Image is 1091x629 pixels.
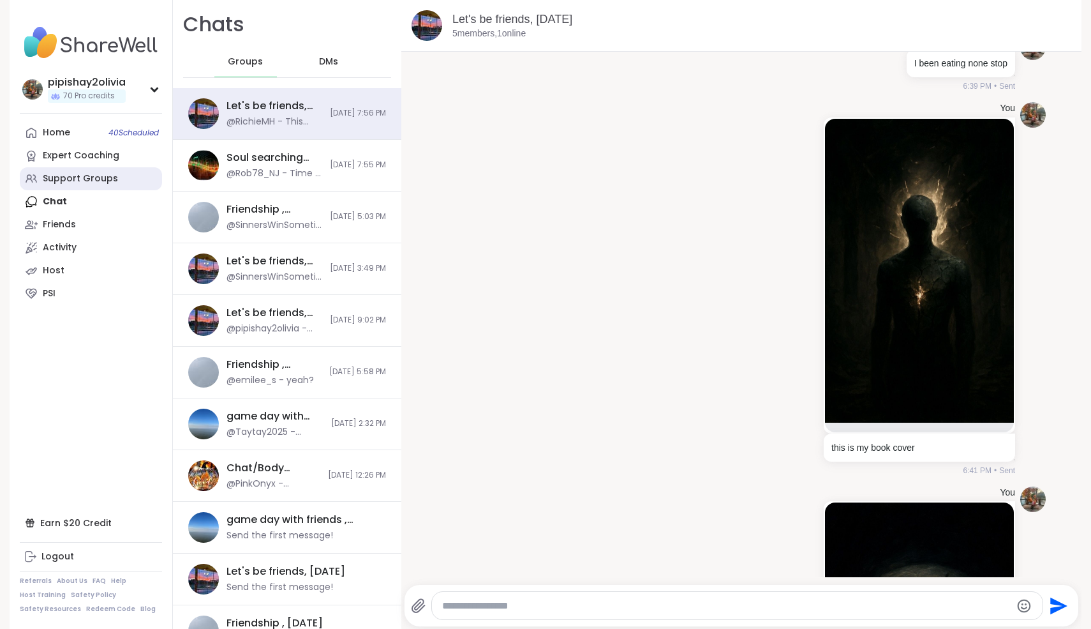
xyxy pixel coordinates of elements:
div: Send the first message! [226,581,333,594]
a: Logout [20,545,162,568]
span: 6:41 PM [963,465,991,476]
span: DMs [319,56,338,68]
span: [DATE] 5:58 PM [329,367,386,377]
div: pipishay2olivia [48,75,126,89]
img: Soul searching with music 🎵🎶, Oct 09 [188,150,219,181]
div: Home [43,126,70,139]
div: Soul searching with music 🎵🎶, [DATE] [226,151,322,165]
a: Host [20,259,162,282]
p: I been eating none stop [914,57,1007,70]
div: @RichieMH - This message was deleted. [226,116,322,128]
img: Friendship , Oct 09 [188,202,219,232]
div: Chat/Body Double/Decompress Pt. 1, [DATE] [226,461,320,475]
a: Host Training [20,591,66,600]
a: Expert Coaching [20,144,162,167]
span: Sent [999,80,1015,92]
img: pipishay2olivia [22,79,43,100]
a: About Us [57,577,87,586]
img: Friendship , Oct 08 [188,357,219,388]
div: Friendship , [DATE] [226,202,322,216]
div: @pipishay2olivia - meow meow [226,322,322,335]
div: Send the first message! [226,529,333,542]
img: Let's be friends, Oct 12 [188,564,219,595]
span: Groups [228,56,263,68]
a: Activity [20,236,162,259]
span: [DATE] 2:32 PM [331,418,386,429]
div: Let's be friends, [DATE] [226,254,322,268]
p: 5 members, 1 online [452,27,526,40]
span: • [994,465,997,476]
span: • [994,80,997,92]
div: game day with friends , [DATE] [226,513,378,527]
img: ShareWell Nav Logo [20,20,162,65]
img: Let's be friends, Oct 09 [412,10,442,41]
div: Let's be friends, [DATE] [226,99,322,113]
a: FAQ [93,577,106,586]
img: Image 1.jpeg [825,119,1014,423]
div: Friends [43,218,76,231]
a: Referrals [20,577,52,586]
img: https://sharewell-space-live.sfo3.digitaloceanspaces.com/user-generated/55b63ce6-323a-4f13-9d6e-1... [1020,487,1046,512]
img: Let's be friends, Oct 09 [188,254,219,284]
span: Sent [999,465,1015,476]
div: @Taytay2025 - Sounds good 👍 [226,426,323,439]
span: 6:39 PM [963,80,991,92]
div: Support Groups [43,172,118,185]
span: [DATE] 7:56 PM [330,108,386,119]
div: @SinnersWinSometimes - [PERSON_NAME] add me please i sent invite [226,219,322,232]
button: Emoji picker [1016,598,1032,614]
div: @Rob78_NJ - Time is flying, cant believe this song is [DEMOGRAPHIC_DATA] [226,167,322,180]
div: Earn $20 Credit [20,512,162,534]
div: Expert Coaching [43,149,119,162]
a: Help [111,577,126,586]
a: Home40Scheduled [20,121,162,144]
div: Let's be friends, [DATE] [226,565,345,579]
textarea: Type your message [442,600,1010,612]
h4: You [1000,102,1015,115]
button: Send [1043,591,1072,620]
div: game day with friends , [DATE] [226,409,323,423]
span: [DATE] 7:55 PM [330,160,386,171]
div: Logout [41,550,74,563]
a: Support Groups [20,167,162,190]
div: Friendship , [DATE] [226,358,322,372]
div: Activity [43,241,77,254]
span: [DATE] 5:03 PM [330,211,386,222]
a: Friends [20,213,162,236]
a: Let's be friends, [DATE] [452,13,572,26]
h1: Chats [183,10,244,39]
a: Safety Policy [71,591,116,600]
span: 70 Pro credits [63,91,115,102]
a: PSI [20,282,162,305]
a: Blog [140,605,156,614]
h4: You [1000,487,1015,499]
img: Let's be friends, Oct 09 [188,98,219,129]
div: @SinnersWinSometimes - brb feeling overwhelmed need to breathe just my personal life.. i’ll be he... [226,271,322,284]
div: @emilee_s - yeah? [226,374,314,387]
img: https://sharewell-space-live.sfo3.digitaloceanspaces.com/user-generated/55b63ce6-323a-4f13-9d6e-1... [1020,102,1046,128]
span: [DATE] 12:26 PM [328,470,386,481]
div: PSI [43,287,56,300]
p: this is my book cover [831,441,1007,454]
a: Safety Resources [20,605,81,614]
div: Let's be friends, [DATE] [226,306,322,320]
a: Redeem Code [86,605,135,614]
div: Host [43,264,64,277]
img: Chat/Body Double/Decompress Pt. 1, Oct 08 [188,460,219,491]
img: game day with friends , Oct 08 [188,409,219,439]
img: Let's be friends, Oct 08 [188,305,219,336]
div: @PinkOnyx - [MEDICAL_DATA] lol [226,478,320,490]
img: game day with friends , Oct 12 [188,512,219,543]
span: [DATE] 9:02 PM [330,315,386,326]
span: 40 Scheduled [108,128,159,138]
span: [DATE] 3:49 PM [330,263,386,274]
